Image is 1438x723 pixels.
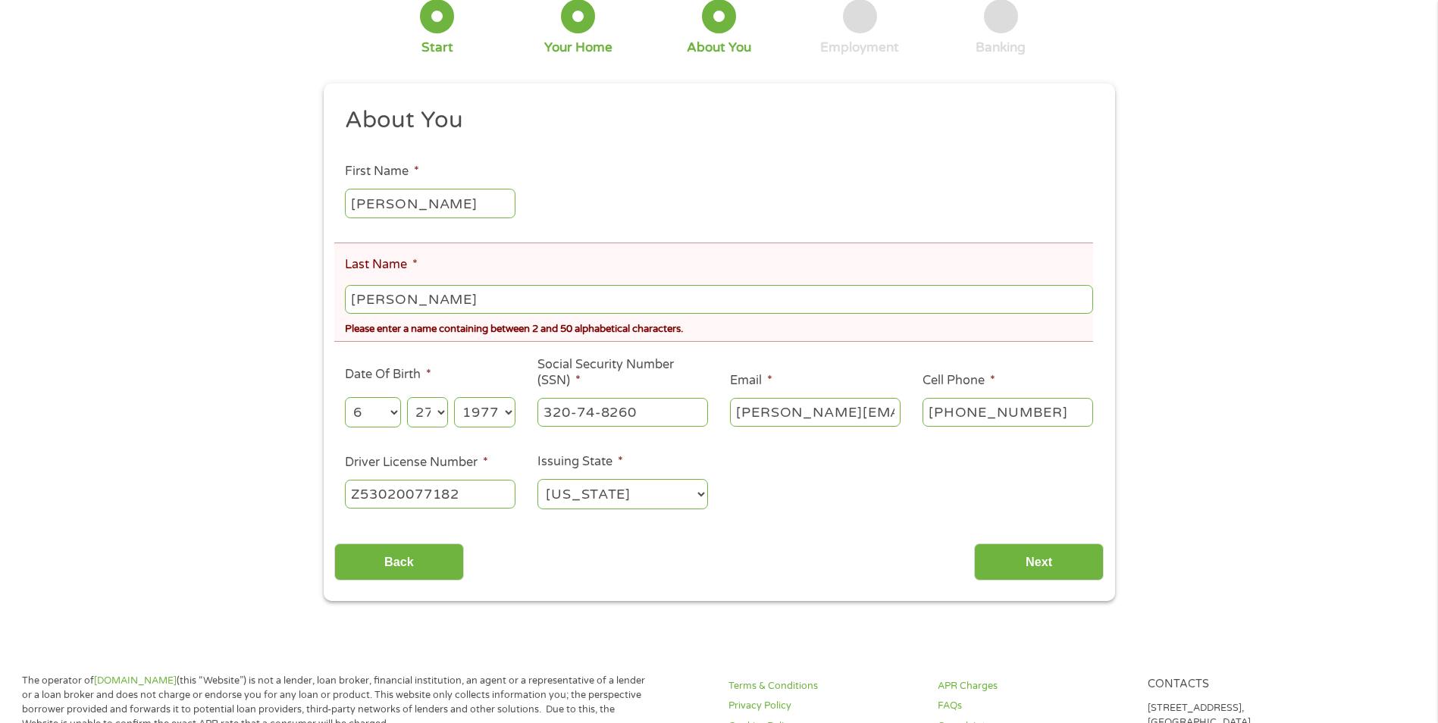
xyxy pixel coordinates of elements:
div: Banking [976,39,1026,56]
a: Privacy Policy [728,699,920,713]
a: [DOMAIN_NAME] [94,674,177,687]
div: Start [421,39,453,56]
label: Social Security Number (SSN) [537,357,708,389]
input: john@gmail.com [730,398,901,427]
a: Terms & Conditions [728,679,920,693]
div: About You [687,39,751,56]
label: Issuing State [537,454,623,470]
h4: Contacts [1148,678,1339,692]
label: Cell Phone [923,373,995,389]
label: Driver License Number [345,455,488,471]
input: Back [334,543,464,581]
input: 078-05-1120 [537,398,708,427]
input: Smith [345,285,1092,314]
label: First Name [345,164,419,180]
label: Email [730,373,772,389]
h2: About You [345,105,1082,136]
input: (541) 754-3010 [923,398,1093,427]
label: Last Name [345,257,418,273]
div: Your Home [544,39,612,56]
div: Please enter a name containing between 2 and 50 alphabetical characters. [345,317,1092,337]
a: FAQs [938,699,1129,713]
a: APR Charges [938,679,1129,693]
input: John [345,189,515,218]
input: Next [974,543,1104,581]
div: Employment [820,39,899,56]
label: Date Of Birth [345,367,431,383]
